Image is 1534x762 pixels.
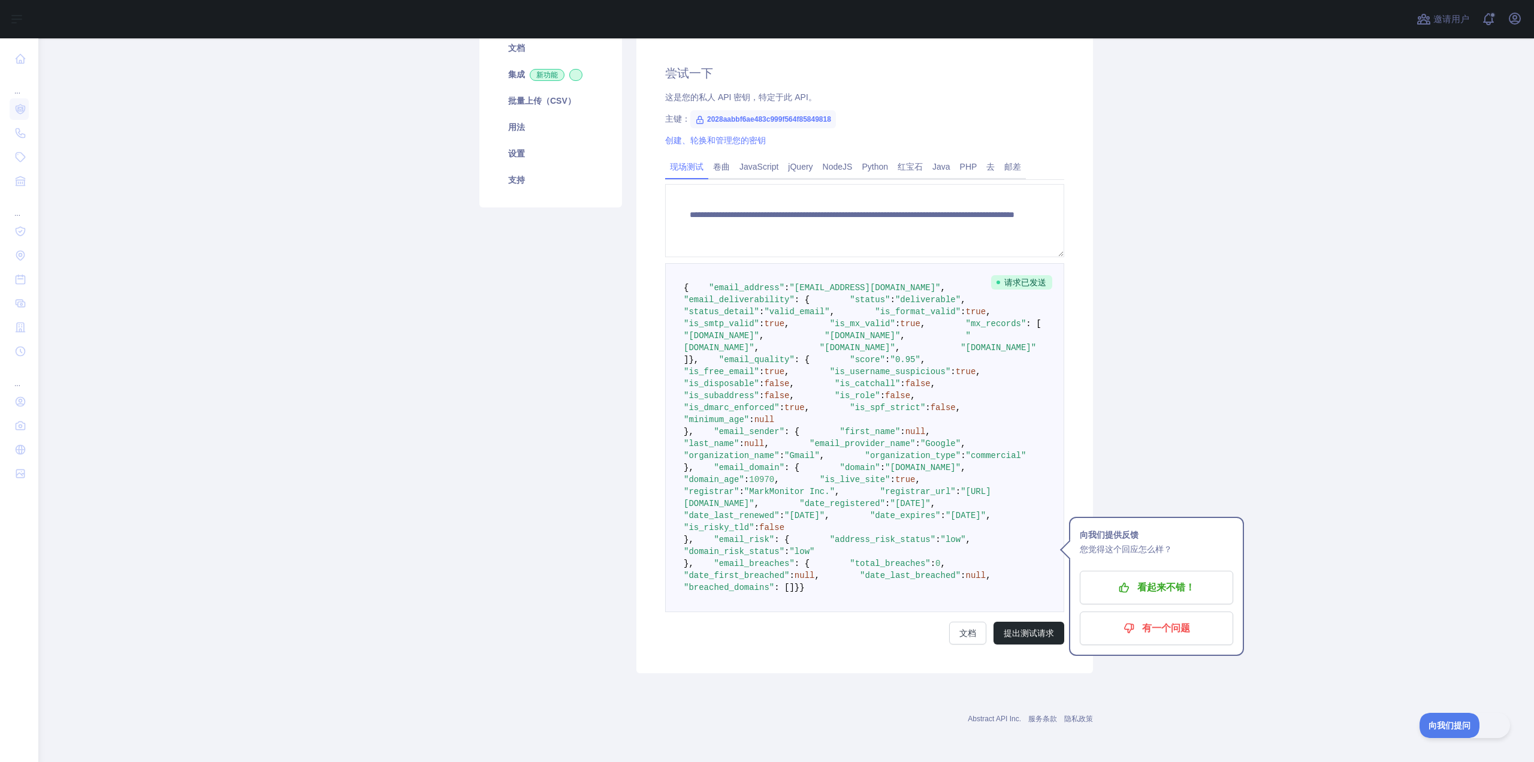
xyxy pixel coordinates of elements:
[966,319,1026,329] span: "mx_records"
[759,379,764,388] span: :
[759,367,764,377] span: :
[684,367,759,377] span: "is_free_email"
[916,439,920,448] span: :
[875,307,961,317] span: "is_format_valid"
[508,122,525,132] font: 用法
[764,439,769,448] span: ,
[880,487,956,496] span: "registrar_url"
[986,162,995,171] font: 去
[684,451,780,460] span: "organization_name"
[784,463,799,472] span: : {
[739,487,744,496] span: :
[865,451,961,460] span: "organization_type"
[900,319,920,329] span: true
[14,380,20,388] font: ...
[1420,713,1510,738] iframe: 切换客户支持
[941,559,946,568] span: ,
[714,535,774,544] span: "email_risk"
[789,283,940,293] span: "[EMAIL_ADDRESS][DOMAIN_NAME]"
[895,475,916,484] span: true
[961,343,1036,353] span: "[DOMAIN_NAME]"
[960,162,977,171] font: PHP
[494,61,608,88] a: 集成新功能
[830,307,835,317] span: ,
[949,622,986,644] a: 文档
[784,427,799,436] span: : {
[795,355,810,365] span: : {
[956,367,976,377] span: true
[1064,715,1093,723] a: 隐私政策
[739,162,778,171] font: JavaScript
[780,403,784,412] span: :
[1004,628,1054,638] font: 提出测试请求
[986,307,991,317] span: ,
[850,403,925,412] span: "is_spf_strict"
[830,367,951,377] span: "is_username_suspicious"
[684,547,784,556] span: "domain_risk_status"
[850,355,885,365] span: "score"
[754,343,759,353] span: ,
[784,283,789,293] span: :
[905,427,926,436] span: null
[684,379,759,388] span: "is_disposable"
[799,583,804,592] span: }
[820,475,890,484] span: "is_live_site"
[880,391,885,400] span: :
[494,88,608,114] a: 批量上传（CSV）
[931,379,935,388] span: ,
[774,475,779,484] span: ,
[966,451,1026,460] span: "commercial"
[795,583,799,592] span: }
[508,70,525,79] font: 集成
[764,367,784,377] span: true
[961,295,965,305] span: ,
[835,391,880,400] span: "is_role"
[665,135,766,145] a: 创建、轮换和管理您的密钥
[961,571,965,580] span: :
[946,511,986,520] span: "[DATE]"
[764,307,829,317] span: "valid_email"
[820,451,825,460] span: ,
[684,283,689,293] span: {
[799,499,885,508] span: "date_registered"
[684,583,774,592] span: "breached_domains"
[494,114,608,140] a: 用法
[714,559,794,568] span: "email_breaches"
[14,87,20,95] font: ...
[684,463,694,472] span: },
[684,439,739,448] span: "last_name"
[739,439,744,448] span: :
[920,319,925,329] span: ,
[920,355,925,365] span: ,
[890,499,930,508] span: "[DATE]"
[968,715,1021,723] font: Abstract API Inc.
[795,559,810,568] span: : {
[890,295,895,305] span: :
[764,391,789,400] span: false
[749,415,754,424] span: :
[910,391,915,400] span: ,
[895,295,961,305] span: "deliverable"
[925,427,930,436] span: ,
[684,427,694,436] span: },
[14,209,20,218] font: ...
[925,403,930,412] span: :
[810,439,915,448] span: "email_provider_name"
[789,391,794,400] span: ,
[840,463,880,472] span: "domain"
[956,403,961,412] span: ,
[935,535,940,544] span: :
[994,622,1064,644] button: 提出测试请求
[959,628,976,638] font: 文档
[759,523,784,532] span: false
[950,367,955,377] span: :
[932,162,950,171] font: Java
[754,499,759,508] span: ,
[961,463,965,472] span: ,
[709,283,784,293] span: "email_address"
[684,295,795,305] span: "email_deliverability"
[885,391,910,400] span: false
[1433,14,1469,24] font: 邀请用户
[935,559,940,568] span: 0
